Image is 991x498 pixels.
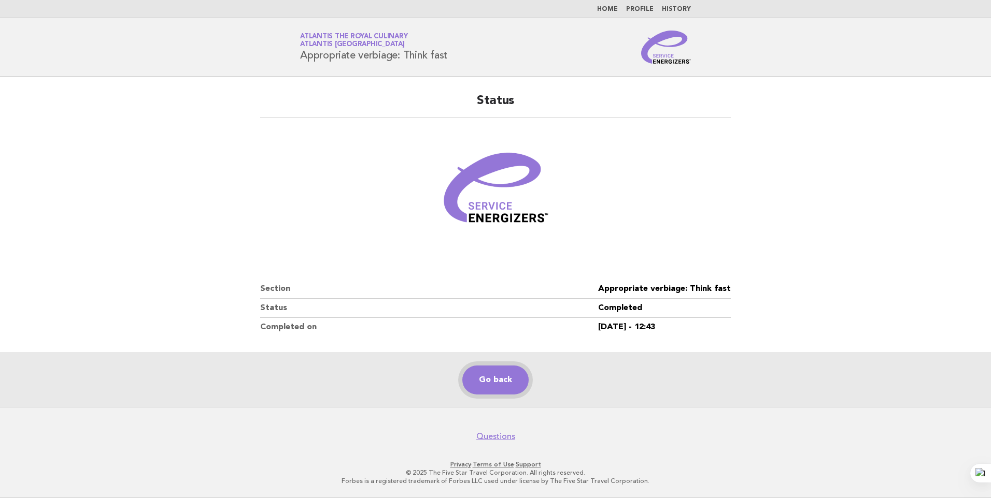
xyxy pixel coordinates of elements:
dt: Section [260,280,598,299]
span: Atlantis [GEOGRAPHIC_DATA] [300,41,405,48]
a: Terms of Use [473,461,514,468]
h1: Appropriate verbiage: Think fast [300,34,447,61]
img: Service Energizers [641,31,691,64]
dt: Status [260,299,598,318]
dd: [DATE] - 12:43 [598,318,731,336]
p: · · [178,460,813,468]
img: Verified [433,130,558,255]
p: Forbes is a registered trademark of Forbes LLC used under license by The Five Star Travel Corpora... [178,477,813,485]
dt: Completed on [260,318,598,336]
a: Support [516,461,541,468]
a: History [662,6,691,12]
a: Go back [462,365,529,394]
a: Atlantis the Royal CulinaryAtlantis [GEOGRAPHIC_DATA] [300,33,407,48]
dd: Appropriate verbiage: Think fast [598,280,731,299]
p: © 2025 The Five Star Travel Corporation. All rights reserved. [178,468,813,477]
a: Privacy [450,461,471,468]
a: Profile [626,6,654,12]
dd: Completed [598,299,731,318]
a: Questions [476,431,515,442]
a: Home [597,6,618,12]
h2: Status [260,93,731,118]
